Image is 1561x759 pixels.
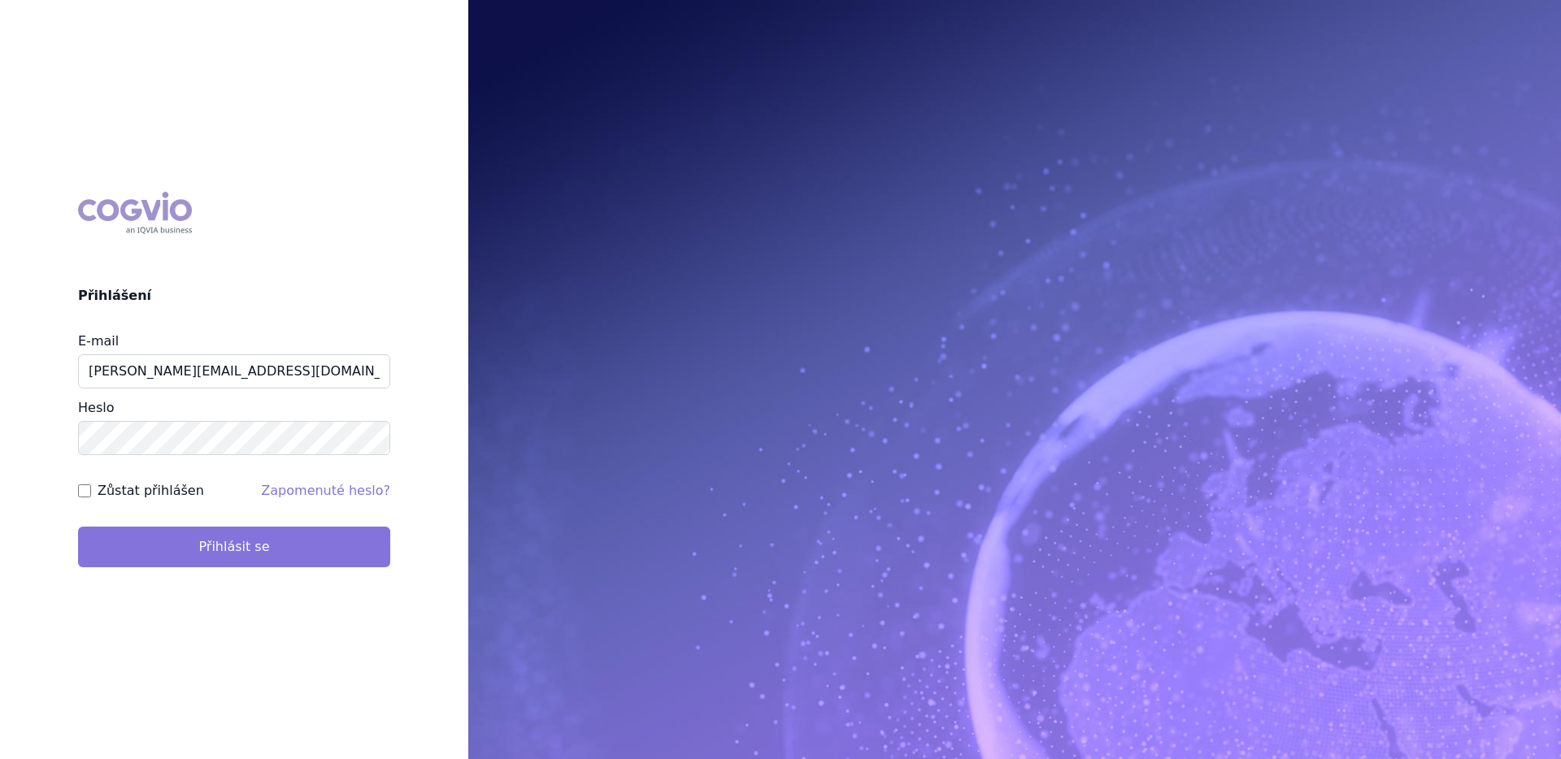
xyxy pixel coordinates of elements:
label: E-mail [78,333,119,349]
label: Heslo [78,400,114,415]
button: Přihlásit se [78,527,390,567]
a: Zapomenuté heslo? [261,483,390,498]
h2: Přihlášení [78,286,390,306]
div: COGVIO [78,192,192,234]
label: Zůstat přihlášen [98,481,204,501]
